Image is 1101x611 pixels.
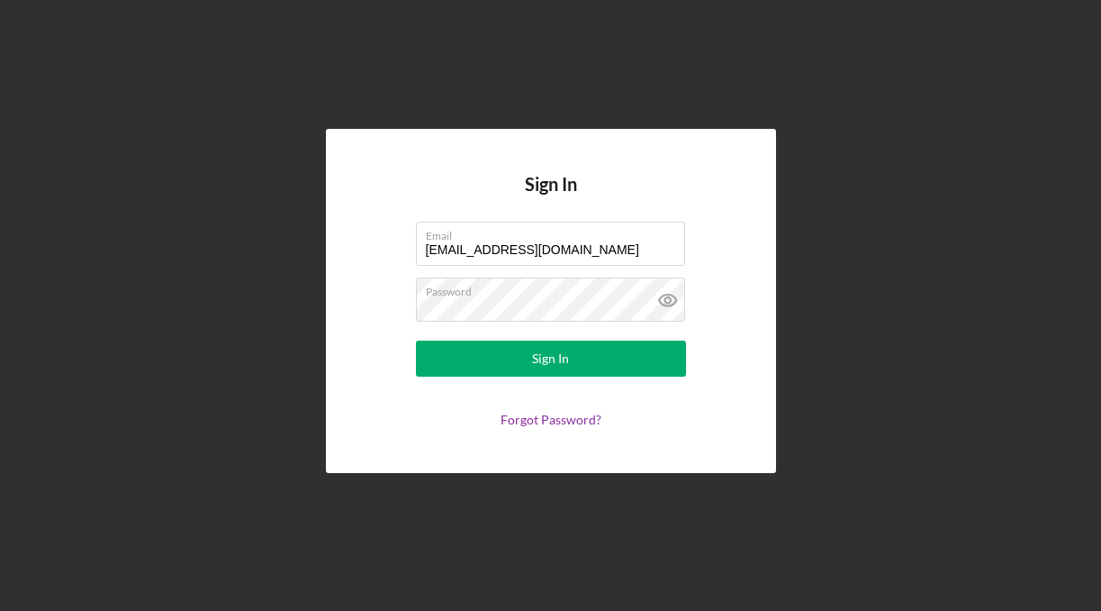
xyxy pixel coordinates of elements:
button: Sign In [416,341,686,377]
a: Forgot Password? [501,412,601,427]
div: Sign In [532,341,569,377]
h4: Sign In [525,174,577,222]
label: Email [426,223,685,242]
label: Password [426,278,685,298]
